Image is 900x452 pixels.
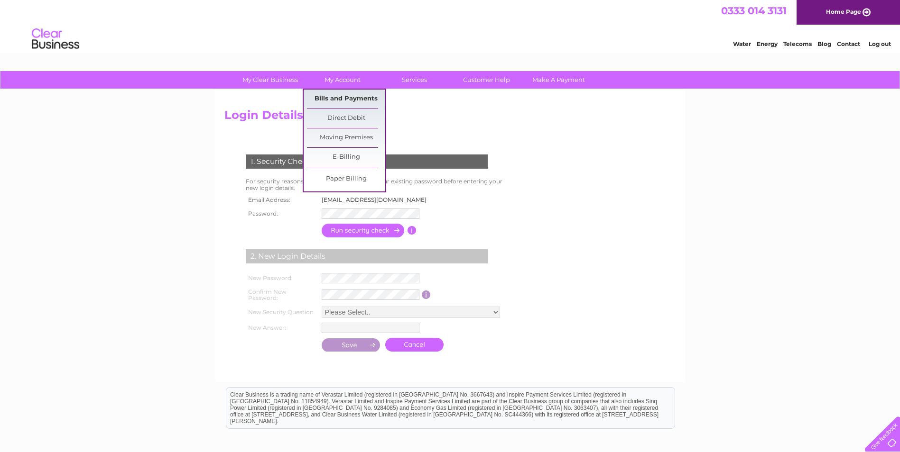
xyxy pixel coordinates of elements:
a: Customer Help [447,71,526,89]
a: Bills and Payments [307,90,385,108]
div: 1. Security Check [246,154,488,169]
h2: Login Details [224,108,676,127]
th: New Password: [243,271,319,286]
th: New Answer: [243,320,319,335]
a: Telecoms [783,40,812,47]
td: For security reasons you will need to re-enter your existing password before entering your new lo... [243,176,513,194]
th: Confirm New Password: [243,286,319,305]
a: Blog [817,40,831,47]
a: My Account [303,71,381,89]
th: New Security Question [243,304,319,320]
a: My Clear Business [231,71,309,89]
a: Paper Billing [307,170,385,189]
a: 0333 014 3131 [721,5,787,17]
div: 2. New Login Details [246,249,488,263]
a: Make A Payment [520,71,598,89]
th: Email Address: [243,194,319,206]
td: [EMAIL_ADDRESS][DOMAIN_NAME] [319,194,435,206]
img: logo.png [31,25,80,54]
a: Water [733,40,751,47]
a: Moving Premises [307,128,385,147]
div: Clear Business is a trading name of Verastar Limited (registered in [GEOGRAPHIC_DATA] No. 3667643... [226,5,675,46]
a: E-Billing [307,148,385,167]
input: Information [408,226,417,235]
a: Log out [869,40,891,47]
a: Direct Debit [307,109,385,128]
a: Energy [757,40,778,47]
a: Cancel [385,338,444,352]
input: Submit [322,338,380,352]
a: Contact [837,40,860,47]
th: Password: [243,206,319,221]
input: Information [422,290,431,299]
a: Services [375,71,454,89]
